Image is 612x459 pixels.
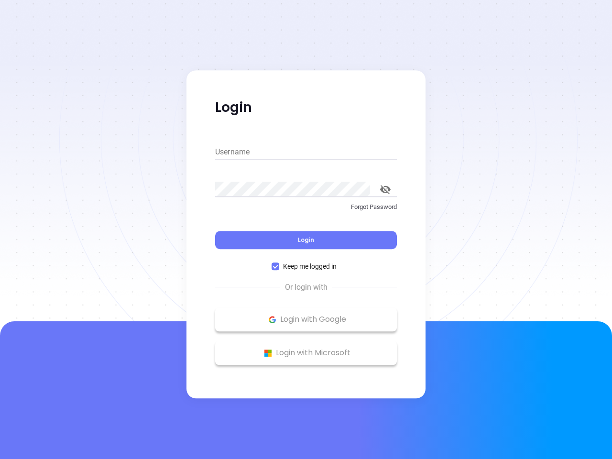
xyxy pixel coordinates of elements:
a: Forgot Password [215,202,397,219]
img: Google Logo [266,314,278,326]
span: Login [298,236,314,244]
img: Microsoft Logo [262,347,274,359]
button: Microsoft Logo Login with Microsoft [215,341,397,365]
p: Forgot Password [215,202,397,212]
button: Google Logo Login with Google [215,307,397,331]
p: Login [215,99,397,116]
p: Login with Microsoft [220,346,392,360]
button: Login [215,231,397,249]
span: Keep me logged in [279,261,340,272]
button: toggle password visibility [374,178,397,201]
span: Or login with [280,282,332,293]
p: Login with Google [220,312,392,327]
